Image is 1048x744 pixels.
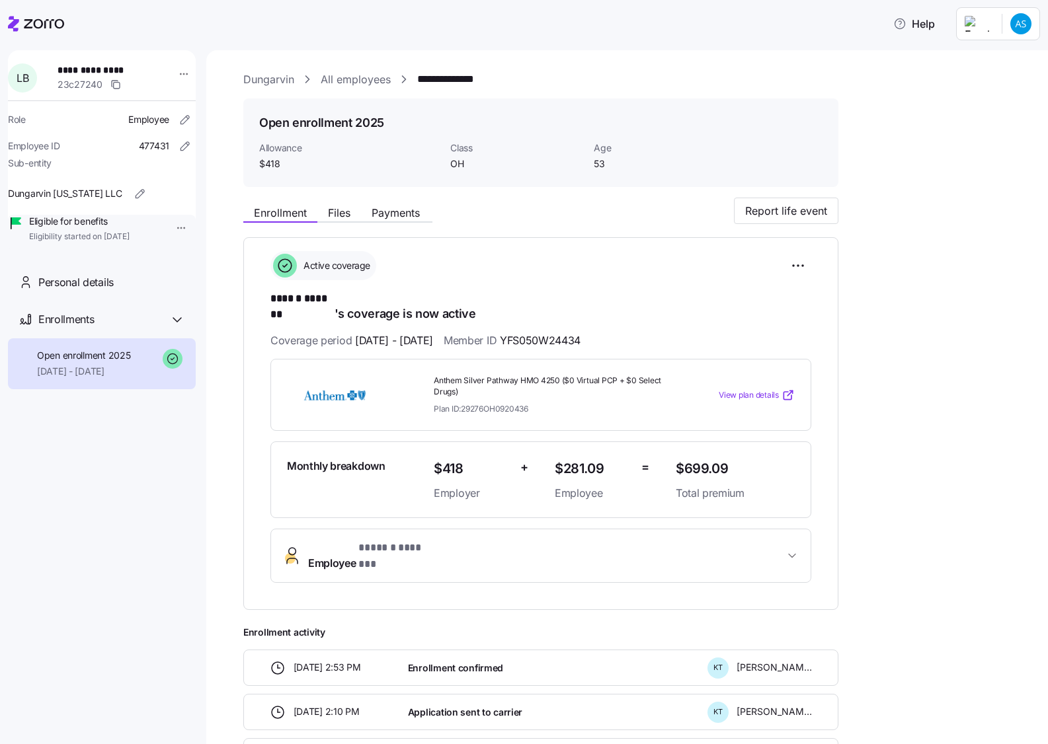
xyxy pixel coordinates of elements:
[555,458,631,480] span: $281.09
[243,626,838,639] span: Enrollment activity
[17,73,28,83] span: L B
[434,485,510,502] span: Employer
[38,311,94,328] span: Enrollments
[713,664,723,671] span: K T
[737,661,812,674] span: [PERSON_NAME]
[500,332,581,349] span: YFS050W24434
[372,207,420,218] span: Payments
[594,141,727,155] span: Age
[734,198,838,224] button: Report life event
[676,485,795,502] span: Total premium
[641,458,649,477] span: =
[37,349,130,362] span: Open enrollment 2025
[965,16,991,32] img: Employer logo
[139,139,169,153] span: 477431
[29,215,130,228] span: Eligible for benefits
[737,705,812,718] span: [PERSON_NAME]
[37,365,130,378] span: [DATE] - [DATE]
[893,16,935,32] span: Help
[676,458,795,480] span: $699.09
[8,187,122,200] span: Dungarvin [US_STATE] LLC
[287,380,382,410] img: Anthem
[408,706,522,719] span: Application sent to carrier
[287,458,385,474] span: Monthly breakdown
[355,332,433,349] span: [DATE] - [DATE]
[8,157,52,170] span: Sub-entity
[520,458,528,477] span: +
[294,705,360,718] span: [DATE] 2:10 PM
[270,332,433,349] span: Coverage period
[434,403,528,414] span: Plan ID: 29276OH0920436
[713,708,723,716] span: K T
[719,389,795,402] a: View plan details
[555,485,631,502] span: Employee
[434,458,510,480] span: $418
[321,71,391,88] a: All employees
[408,661,503,675] span: Enrollment confirmed
[450,141,583,155] span: Class
[745,203,827,219] span: Report life event
[719,389,779,402] span: View plan details
[294,661,361,674] span: [DATE] 2:53 PM
[8,139,60,153] span: Employee ID
[328,207,350,218] span: Files
[450,157,583,170] span: OH
[444,332,581,349] span: Member ID
[38,274,114,291] span: Personal details
[594,157,727,170] span: 53
[128,113,169,126] span: Employee
[434,375,665,398] span: Anthem Silver Pathway HMO 4250 ($0 Virtual PCP + $0 Select Drugs)
[259,157,440,170] span: $418
[270,291,811,322] h1: 's coverage is now active
[29,231,130,242] span: Eligibility started on [DATE]
[254,207,307,218] span: Enrollment
[300,259,370,272] span: Active coverage
[883,11,946,37] button: Help
[58,78,102,91] span: 23c27240
[243,71,294,88] a: Dungarvin
[8,113,26,126] span: Role
[308,540,427,572] span: Employee
[259,141,440,155] span: Allowance
[1010,13,1031,34] img: 6868d2b515736b2f1331ef8d07e4bd0e
[259,114,384,131] h1: Open enrollment 2025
